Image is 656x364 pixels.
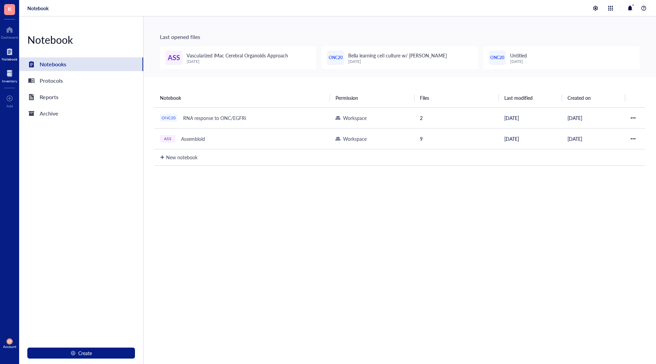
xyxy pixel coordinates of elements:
[510,59,527,64] div: [DATE]
[510,52,527,59] span: Untitled
[499,128,562,149] td: [DATE]
[187,52,288,59] span: Vascularized iMac Cerebral Organoids Approach
[414,128,499,149] td: 9
[40,92,58,102] div: Reports
[6,104,13,108] div: Add
[19,107,143,120] a: Archive
[19,57,143,71] a: Notebooks
[187,59,288,64] div: [DATE]
[414,88,499,107] th: Files
[180,113,249,123] div: RNA response to ONC/EGFRi
[562,128,625,149] td: [DATE]
[490,55,504,61] span: ONC20
[414,107,499,128] td: 2
[8,4,12,13] span: K
[330,88,414,107] th: Permission
[154,88,330,107] th: Notebook
[2,57,17,61] div: Notebook
[2,68,17,83] a: Inventory
[19,33,143,46] div: Notebook
[348,52,447,59] span: Bella learning cell culture w/ [PERSON_NAME]
[329,55,343,61] span: ONC20
[1,24,18,39] a: Dashboard
[343,135,367,143] div: Workspace
[178,134,208,144] div: Assembloid
[1,35,18,39] div: Dashboard
[348,59,447,64] div: [DATE]
[8,340,11,343] span: AP
[499,107,562,128] td: [DATE]
[3,345,16,349] div: Account
[40,109,58,118] div: Archive
[168,52,180,63] span: ASS
[562,88,625,107] th: Created on
[343,114,367,122] div: Workspace
[19,74,143,87] a: Protocols
[160,33,640,41] div: Last opened files
[40,59,66,69] div: Notebooks
[2,79,17,83] div: Inventory
[166,153,197,161] div: New notebook
[19,90,143,104] a: Reports
[2,46,17,61] a: Notebook
[27,5,49,11] a: Notebook
[78,350,92,356] span: Create
[27,348,135,359] button: Create
[499,88,562,107] th: Last modified
[562,107,625,128] td: [DATE]
[40,76,63,85] div: Protocols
